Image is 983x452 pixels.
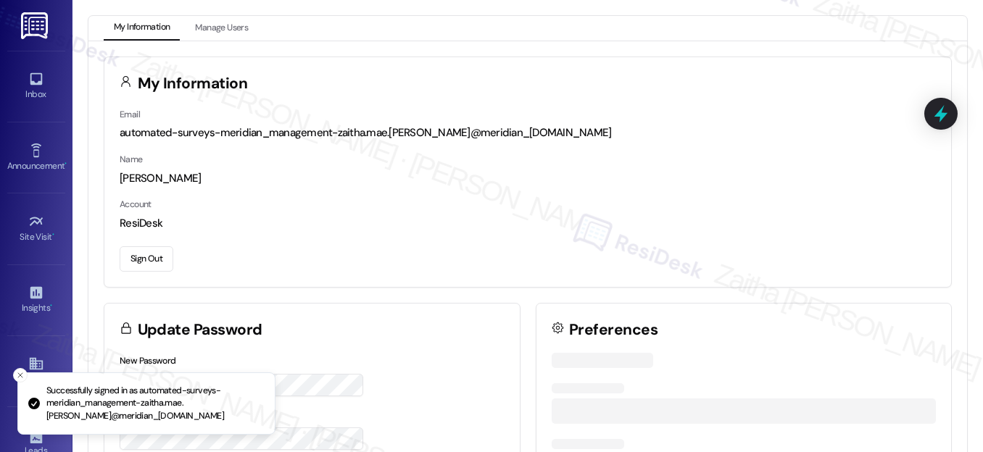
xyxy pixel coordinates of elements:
h3: Update Password [138,322,262,338]
label: Name [120,154,143,165]
button: My Information [104,16,180,41]
h3: Preferences [569,322,658,338]
label: Email [120,109,140,120]
button: Sign Out [120,246,173,272]
div: ResiDesk [120,216,936,231]
button: Close toast [13,368,28,382]
a: Inbox [7,67,65,106]
span: • [52,230,54,240]
label: New Password [120,355,176,367]
a: Insights • [7,280,65,319]
div: automated-surveys-meridian_management-zaitha.mae.[PERSON_NAME]@meridian_[DOMAIN_NAME] [120,125,936,141]
a: Buildings [7,351,65,390]
h3: My Information [138,76,248,91]
label: Account [120,198,152,210]
span: • [50,301,52,311]
p: Successfully signed in as automated-surveys-meridian_management-zaitha.mae.[PERSON_NAME]@meridian... [46,385,263,423]
a: Site Visit • [7,209,65,248]
button: Manage Users [185,16,258,41]
img: ResiDesk Logo [21,12,51,39]
span: • [65,159,67,169]
div: [PERSON_NAME] [120,171,936,186]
